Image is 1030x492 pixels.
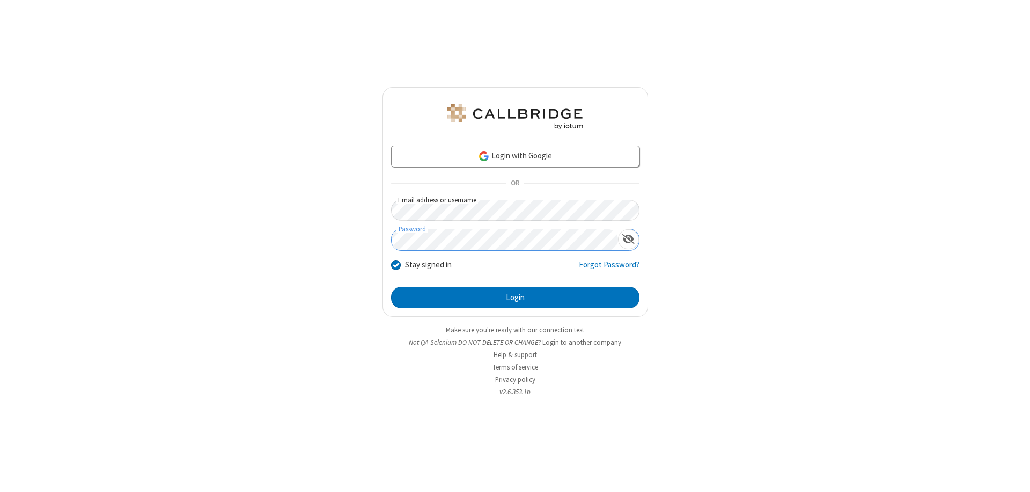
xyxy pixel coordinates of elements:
img: QA Selenium DO NOT DELETE OR CHANGE [445,104,585,129]
input: Email address or username [391,200,639,221]
a: Privacy policy [495,375,535,384]
a: Help & support [494,350,537,359]
a: Make sure you're ready with our connection test [446,325,584,335]
img: google-icon.png [478,150,490,162]
div: Show password [618,229,639,249]
li: Not QA Selenium DO NOT DELETE OR CHANGE? [382,337,648,348]
a: Login with Google [391,146,639,167]
button: Login [391,287,639,308]
label: Stay signed in [405,259,452,271]
li: v2.6.353.1b [382,387,648,397]
a: Terms of service [492,363,538,372]
span: OR [506,176,524,191]
a: Forgot Password? [579,259,639,279]
button: Login to another company [542,337,621,348]
input: Password [392,229,618,250]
